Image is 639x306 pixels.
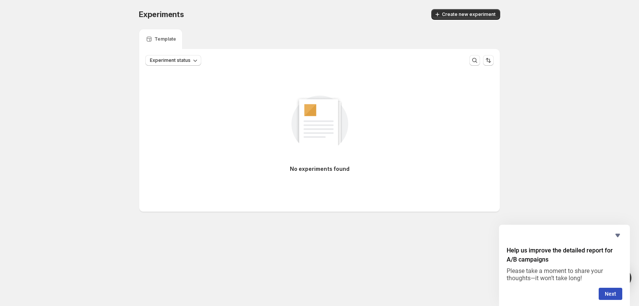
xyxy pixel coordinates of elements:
[442,11,496,17] span: Create new experiment
[507,246,622,264] h2: Help us improve the detailed report for A/B campaigns
[139,10,184,19] span: Experiments
[507,267,622,282] p: Please take a moment to share your thoughts—it won’t take long!
[483,55,494,66] button: Sort the results
[290,165,350,173] p: No experiments found
[154,36,176,42] p: Template
[599,288,622,300] button: Next question
[613,231,622,240] button: Hide survey
[507,231,622,300] div: Help us improve the detailed report for A/B campaigns
[145,55,201,66] button: Experiment status
[150,57,191,63] span: Experiment status
[431,9,500,20] button: Create new experiment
